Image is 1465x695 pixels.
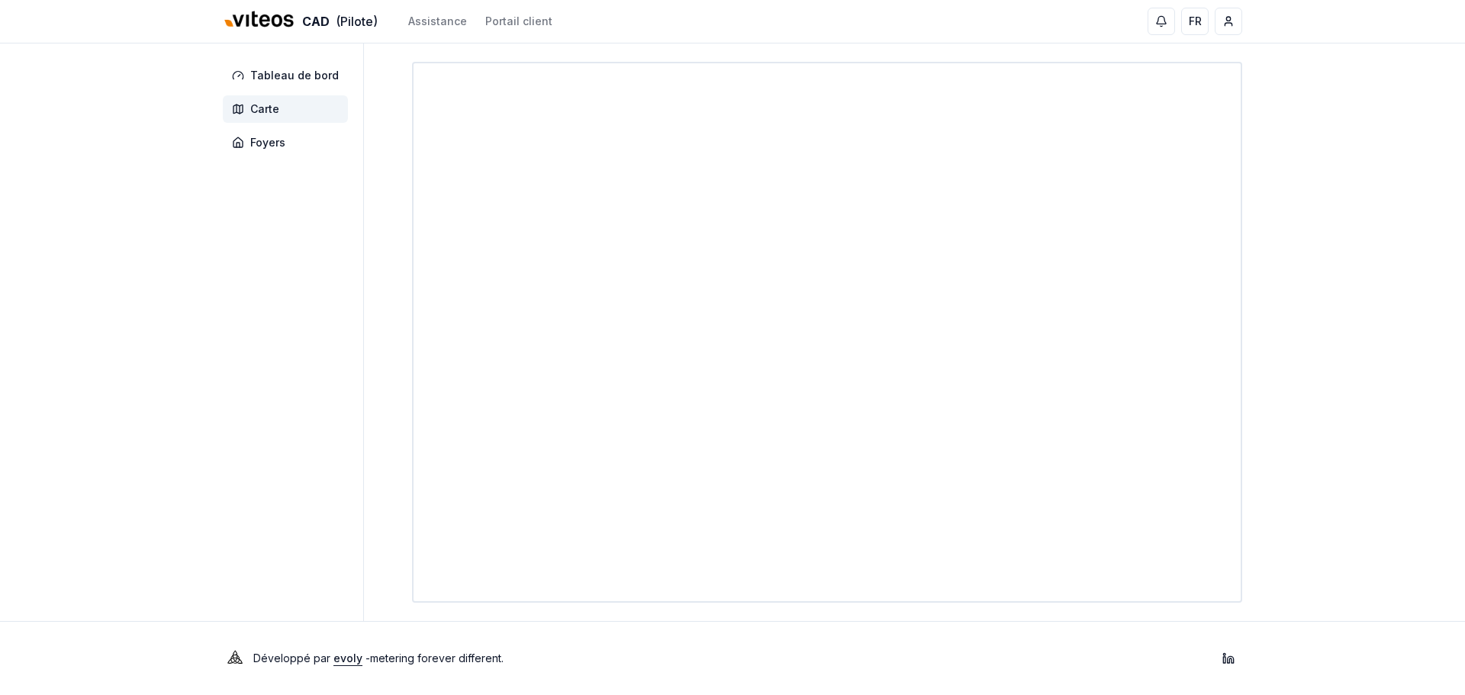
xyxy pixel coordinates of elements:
[333,652,362,664] a: evoly
[223,62,354,89] a: Tableau de bord
[485,14,552,29] a: Portail client
[250,101,279,117] span: Carte
[223,129,354,156] a: Foyers
[250,68,339,83] span: Tableau de bord
[250,135,285,150] span: Foyers
[1189,14,1202,29] span: FR
[223,5,378,38] a: CAD(Pilote)
[408,14,467,29] a: Assistance
[223,2,296,38] img: Viteos - CAD Logo
[223,95,354,123] a: Carte
[302,12,330,31] span: CAD
[253,648,504,669] p: Développé par - metering forever different .
[223,646,247,671] img: Evoly Logo
[1181,8,1209,35] button: FR
[336,12,378,31] span: (Pilote)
